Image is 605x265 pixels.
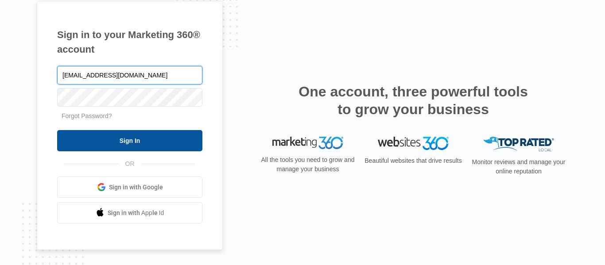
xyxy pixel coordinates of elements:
input: Email [57,66,202,84]
a: Sign in with Apple Id [57,202,202,223]
span: OR [119,159,141,169]
img: Websites 360 [378,137,449,150]
h1: Sign in to your Marketing 360® account [57,27,202,57]
input: Sign In [57,130,202,151]
p: Monitor reviews and manage your online reputation [469,157,568,176]
span: Sign in with Apple Id [108,208,164,218]
p: All the tools you need to grow and manage your business [258,155,357,174]
a: Sign in with Google [57,177,202,198]
a: Forgot Password? [62,112,112,119]
img: Top Rated Local [483,137,554,151]
h2: One account, three powerful tools to grow your business [296,83,531,118]
img: Marketing 360 [272,137,343,149]
span: Sign in with Google [109,183,163,192]
p: Beautiful websites that drive results [364,156,463,165]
